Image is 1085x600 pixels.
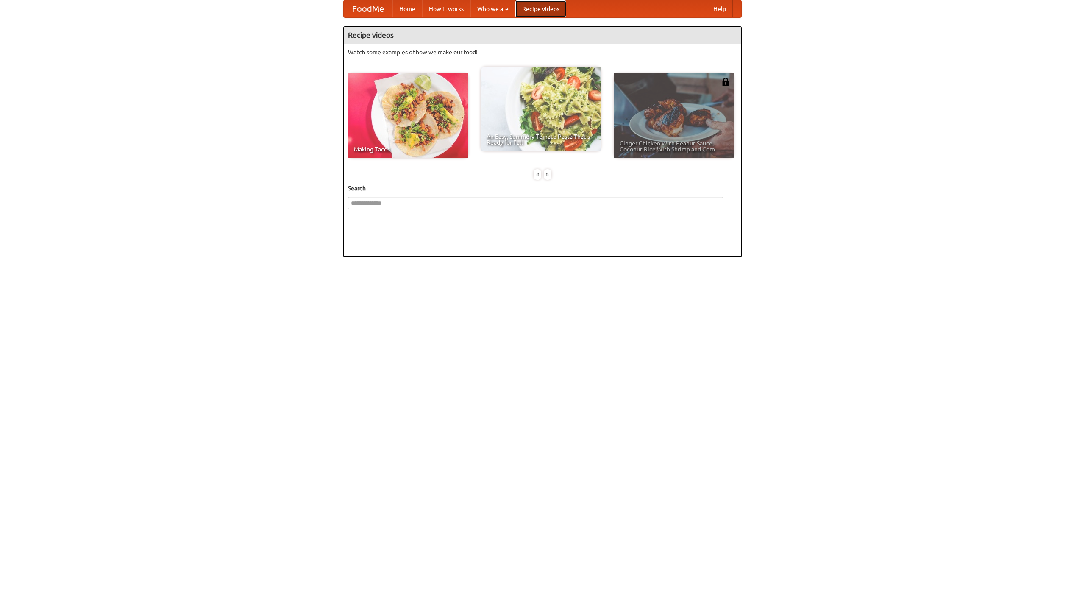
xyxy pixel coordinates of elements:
a: FoodMe [344,0,392,17]
a: Recipe videos [515,0,566,17]
h4: Recipe videos [344,27,741,44]
a: An Easy, Summery Tomato Pasta That's Ready for Fall [481,67,601,151]
img: 483408.png [721,78,730,86]
h5: Search [348,184,737,193]
a: Who we are [470,0,515,17]
span: An Easy, Summery Tomato Pasta That's Ready for Fall [487,134,595,145]
a: Making Tacos [348,73,468,158]
span: Making Tacos [354,146,462,152]
a: Home [392,0,422,17]
div: « [534,169,541,180]
a: Help [707,0,733,17]
div: » [544,169,551,180]
a: How it works [422,0,470,17]
p: Watch some examples of how we make our food! [348,48,737,56]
